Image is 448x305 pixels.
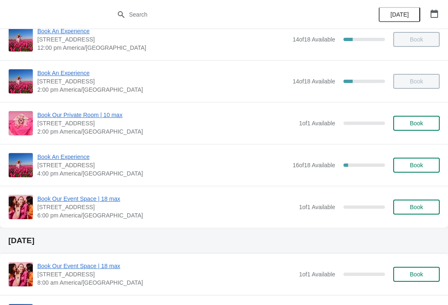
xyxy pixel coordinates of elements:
span: Book [410,120,423,127]
span: [DATE] [390,11,409,18]
span: Book [410,271,423,278]
span: Book An Experience [37,69,288,77]
span: Book [410,162,423,168]
span: [STREET_ADDRESS] [37,35,288,44]
span: Book Our Private Room | 10 max [37,111,295,119]
input: Search [129,7,336,22]
span: 16 of 18 Available [292,162,335,168]
img: Book Our Private Room | 10 max | 1815 N. Milwaukee Ave., Chicago, IL 60647 | 2:00 pm America/Chicago [9,111,33,135]
span: 12:00 pm America/[GEOGRAPHIC_DATA] [37,44,288,52]
button: Book [393,267,440,282]
img: Book Our Event Space | 18 max | 1815 N. Milwaukee Ave., Chicago, IL 60647 | 8:00 am America/Chicago [9,262,33,286]
span: Book [410,204,423,210]
img: Book An Experience | 1815 North Milwaukee Avenue, Chicago, IL, USA | 2:00 pm America/Chicago [9,69,33,93]
span: 4:00 pm America/[GEOGRAPHIC_DATA] [37,169,288,178]
span: 14 of 18 Available [292,78,335,85]
span: Book An Experience [37,153,288,161]
span: [STREET_ADDRESS] [37,203,295,211]
span: 6:00 pm America/[GEOGRAPHIC_DATA] [37,211,295,220]
span: 2:00 pm America/[GEOGRAPHIC_DATA] [37,85,288,94]
span: 14 of 18 Available [292,36,335,43]
span: Book An Experience [37,27,288,35]
span: Book Our Event Space | 18 max [37,195,295,203]
span: [STREET_ADDRESS] [37,119,295,127]
button: [DATE] [379,7,420,22]
span: Book Our Event Space | 18 max [37,262,295,270]
span: 1 of 1 Available [299,204,335,210]
img: Book An Experience | 1815 North Milwaukee Avenue, Chicago, IL, USA | 12:00 pm America/Chicago [9,27,33,51]
h2: [DATE] [8,237,440,245]
span: 2:00 pm America/[GEOGRAPHIC_DATA] [37,127,295,136]
img: Book Our Event Space | 18 max | 1815 N. Milwaukee Ave., Chicago, IL 60647 | 6:00 pm America/Chicago [9,195,33,219]
span: 1 of 1 Available [299,271,335,278]
button: Book [393,158,440,173]
button: Book [393,200,440,215]
button: Book [393,116,440,131]
img: Book An Experience | 1815 North Milwaukee Avenue, Chicago, IL, USA | 4:00 pm America/Chicago [9,153,33,177]
span: [STREET_ADDRESS] [37,77,288,85]
span: 1 of 1 Available [299,120,335,127]
span: [STREET_ADDRESS] [37,270,295,278]
span: [STREET_ADDRESS] [37,161,288,169]
span: 8:00 am America/[GEOGRAPHIC_DATA] [37,278,295,287]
